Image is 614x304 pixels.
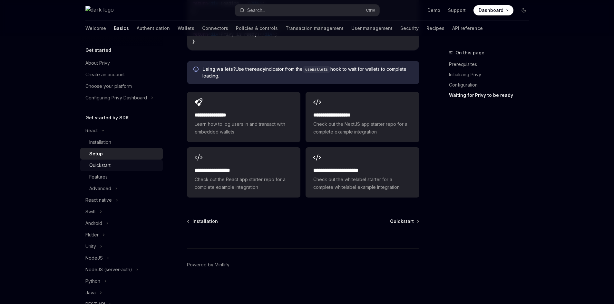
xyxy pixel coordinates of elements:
div: Choose your platform [85,82,132,90]
span: On this page [455,49,484,57]
span: Installation [192,218,218,225]
div: Configuring Privy Dashboard [85,94,147,102]
span: Check out the React app starter repo for a complete example integration [195,176,293,191]
span: Learn how to log users in and transact with embedded wallets [195,120,293,136]
div: React native [85,196,112,204]
a: Initializing Privy [449,69,534,80]
a: Policies & controls [236,21,278,36]
span: Dashboard [479,7,503,14]
strong: Using wallets? [202,66,236,72]
a: ready [252,66,265,72]
a: Support [448,7,466,14]
a: Prerequisites [449,59,534,69]
a: Authentication [137,21,170,36]
div: Create an account [85,71,125,78]
div: NodeJS (server-auth) [85,266,132,273]
a: Demo [427,7,440,14]
span: Use the indicator from the hook to wait for wallets to complete loading. [202,66,413,79]
h5: Get started by SDK [85,114,129,122]
div: Android [85,219,102,227]
div: Unity [85,243,96,250]
a: Recipes [426,21,444,36]
a: Dashboard [473,5,513,15]
a: **** **** **** ****Check out the NextJS app starter repo for a complete example integration [306,92,419,142]
a: Quickstart [80,160,163,171]
span: Ctrl K [366,8,375,13]
div: Setup [89,150,103,158]
a: **** **** **** *Learn how to log users in and transact with embedded wallets [187,92,300,142]
a: Security [400,21,419,36]
div: Flutter [85,231,99,239]
svg: Info [193,67,200,73]
h5: Get started [85,46,111,54]
a: Installation [80,136,163,148]
div: About Privy [85,59,110,67]
a: Setup [80,148,163,160]
button: Toggle dark mode [519,5,529,15]
a: About Privy [80,57,163,69]
a: Powered by Mintlify [187,262,229,268]
code: useWallets [303,66,330,73]
a: Wallets [178,21,194,36]
div: Java [85,289,96,297]
a: Quickstart [390,218,419,225]
div: Python [85,277,100,285]
span: Check out the NextJS app starter repo for a complete example integration [313,120,411,136]
img: dark logo [85,6,114,15]
div: Advanced [89,185,111,192]
span: Quickstart [390,218,414,225]
div: Features [89,173,108,181]
a: **** **** **** **** ***Check out the whitelabel starter for a complete whitelabel example integra... [306,147,419,198]
a: Transaction management [286,21,344,36]
span: Check out the whitelabel starter for a complete whitelabel example integration [313,176,411,191]
a: Waiting for Privy to be ready [449,90,534,100]
div: Search... [247,6,265,14]
div: Installation [89,138,111,146]
a: API reference [452,21,483,36]
a: Installation [188,218,218,225]
a: Features [80,171,163,183]
div: React [85,127,98,134]
div: Quickstart [89,161,111,169]
span: } [192,39,195,45]
a: User management [351,21,393,36]
div: NodeJS [85,254,103,262]
a: Connectors [202,21,228,36]
a: Create an account [80,69,163,80]
a: Basics [114,21,129,36]
a: **** **** **** ***Check out the React app starter repo for a complete example integration [187,147,300,198]
button: Search...CtrlK [235,5,379,16]
a: Choose your platform [80,80,163,92]
div: Swift [85,208,96,216]
a: Welcome [85,21,106,36]
a: Configuration [449,80,534,90]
